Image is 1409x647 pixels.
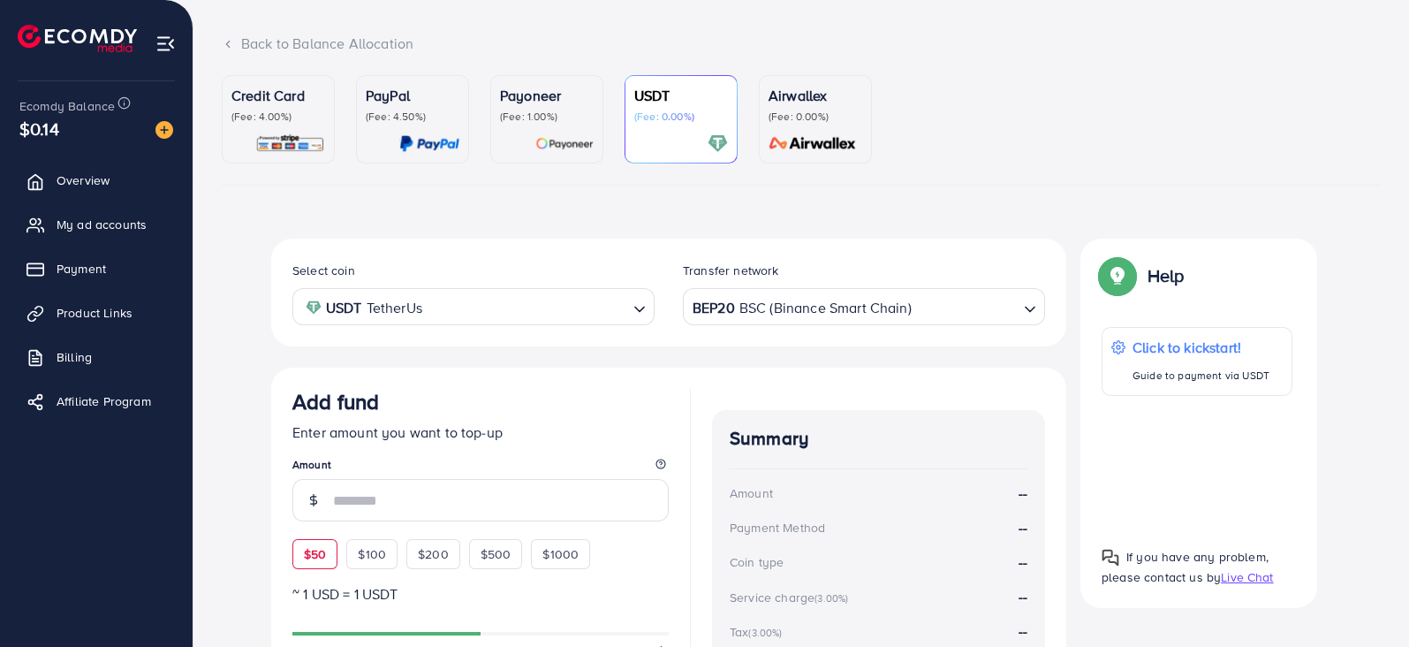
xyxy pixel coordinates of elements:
[418,545,449,563] span: $200
[13,163,179,198] a: Overview
[730,589,853,606] div: Service charge
[1148,265,1185,286] p: Help
[730,623,788,641] div: Tax
[683,262,779,279] label: Transfer network
[326,295,362,321] strong: USDT
[399,133,459,154] img: card
[634,85,728,106] p: USDT
[769,85,862,106] p: Airwallex
[57,216,147,233] span: My ad accounts
[292,262,355,279] label: Select coin
[428,293,626,321] input: Search for option
[155,121,173,139] img: image
[231,110,325,124] p: (Fee: 4.00%)
[18,25,137,52] img: logo
[13,207,179,242] a: My ad accounts
[57,304,133,322] span: Product Links
[304,545,326,563] span: $50
[1019,518,1027,538] strong: --
[683,288,1045,324] div: Search for option
[19,116,59,141] span: $0.14
[500,110,594,124] p: (Fee: 1.00%)
[1019,621,1027,641] strong: --
[1102,549,1119,567] img: Popup guide
[1019,552,1027,573] strong: --
[13,251,179,286] a: Payment
[1133,337,1269,358] p: Click to kickstart!
[358,545,386,563] span: $100
[57,392,151,410] span: Affiliate Program
[739,295,912,321] span: BSC (Binance Smart Chain)
[1133,365,1269,386] p: Guide to payment via USDT
[730,484,773,502] div: Amount
[634,110,728,124] p: (Fee: 0.00%)
[1102,260,1133,292] img: Popup guide
[366,85,459,106] p: PayPal
[769,110,862,124] p: (Fee: 0.00%)
[730,428,1027,450] h4: Summary
[481,545,511,563] span: $500
[57,171,110,189] span: Overview
[535,133,594,154] img: card
[1221,568,1273,586] span: Live Chat
[693,295,735,321] strong: BEP20
[500,85,594,106] p: Payoneer
[292,288,655,324] div: Search for option
[255,133,325,154] img: card
[730,553,784,571] div: Coin type
[748,626,782,640] small: (3.00%)
[542,545,579,563] span: $1000
[1334,567,1396,634] iframe: Chat
[814,591,848,605] small: (3.00%)
[19,97,115,115] span: Ecomdy Balance
[1019,587,1027,606] strong: --
[155,34,176,54] img: menu
[730,519,825,537] div: Payment Method
[306,300,322,316] img: coin
[292,389,379,415] h3: Add fund
[763,133,862,154] img: card
[13,339,179,375] a: Billing
[13,384,179,419] a: Affiliate Program
[366,110,459,124] p: (Fee: 4.50%)
[708,133,728,154] img: card
[292,583,669,605] p: ~ 1 USD = 1 USDT
[292,422,669,443] p: Enter amount you want to top-up
[292,457,669,479] legend: Amount
[57,260,106,278] span: Payment
[13,295,179,331] a: Product Links
[57,348,92,366] span: Billing
[913,293,1017,321] input: Search for option
[1102,548,1269,586] span: If you have any problem, please contact us by
[222,34,1381,54] div: Back to Balance Allocation
[1019,483,1027,504] strong: --
[367,295,422,321] span: TetherUs
[231,85,325,106] p: Credit Card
